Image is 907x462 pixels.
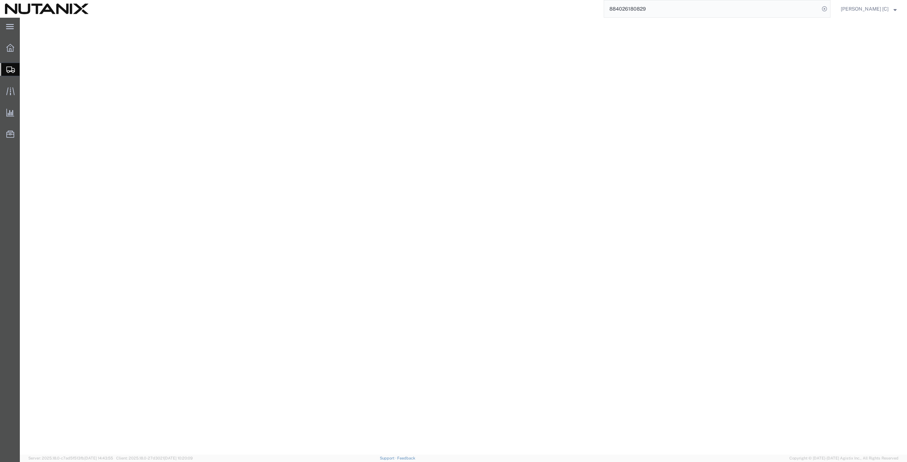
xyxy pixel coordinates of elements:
[840,5,897,13] button: [PERSON_NAME] [C]
[397,456,415,460] a: Feedback
[841,5,889,13] span: Arthur Campos [C]
[28,456,113,460] span: Server: 2025.18.0-c7ad5f513fb
[5,4,89,14] img: logo
[164,456,193,460] span: [DATE] 10:20:09
[20,18,907,455] iframe: FS Legacy Container
[84,456,113,460] span: [DATE] 14:43:55
[789,455,898,461] span: Copyright © [DATE]-[DATE] Agistix Inc., All Rights Reserved
[604,0,819,17] input: Search for shipment number, reference number
[116,456,193,460] span: Client: 2025.18.0-27d3021
[380,456,398,460] a: Support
